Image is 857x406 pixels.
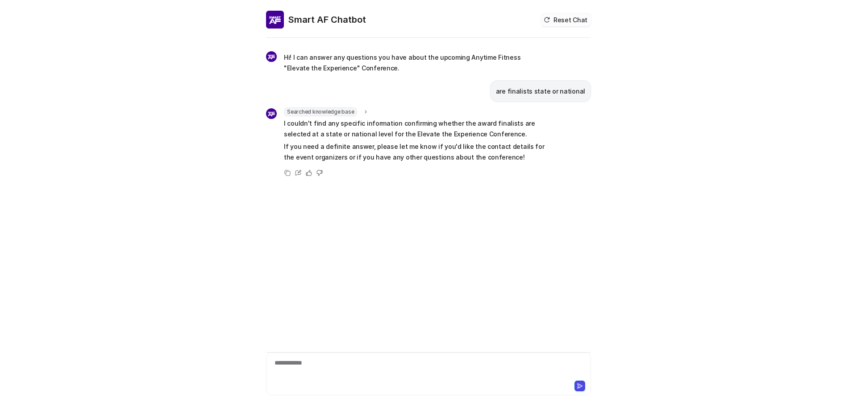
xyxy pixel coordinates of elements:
span: Searched knowledge base [284,107,357,116]
button: Reset Chat [541,13,591,26]
img: Widget [266,108,277,119]
p: I couldn't find any specific information confirming whether the award finalists are selected at a... [284,118,545,139]
p: Hi! I can answer any questions you have about the upcoming Anytime Fitness "Elevate the Experienc... [284,52,545,74]
p: If you need a definite answer, please let me know if you'd like the contact details for the event... [284,141,545,163]
p: are finalists state or national [496,86,585,97]
h2: Smart AF Chatbot [288,13,366,26]
img: Widget [266,11,284,29]
img: Widget [266,51,277,62]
